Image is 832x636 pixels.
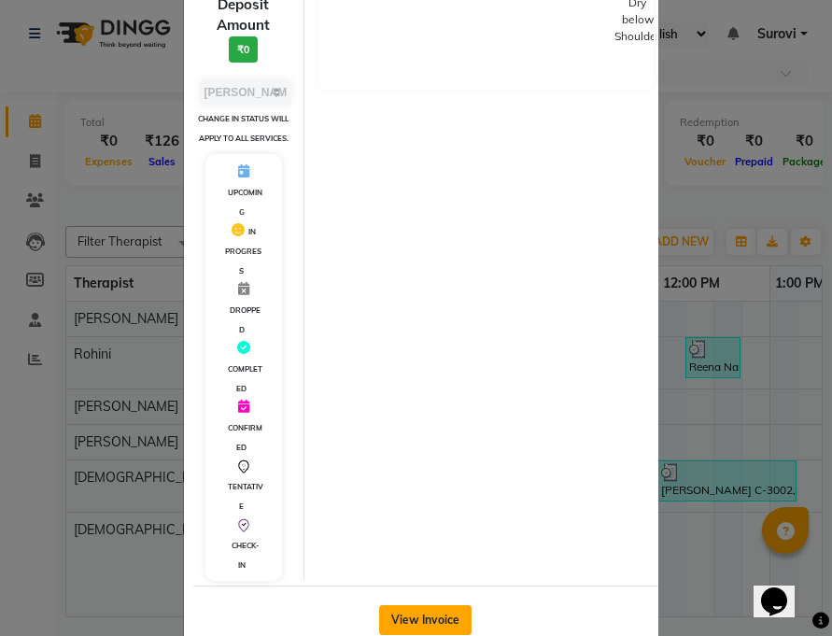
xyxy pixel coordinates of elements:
[228,188,262,217] span: UPCOMING
[754,561,813,617] iframe: chat widget
[198,114,289,143] small: Change in status will apply to all services.
[229,36,258,64] h3: ₹0
[230,305,261,334] span: DROPPED
[225,227,261,276] span: IN PROGRESS
[228,482,263,511] span: TENTATIVE
[379,605,472,635] button: View Invoice
[232,541,260,570] span: CHECK-IN
[228,364,262,393] span: COMPLETED
[228,423,262,452] span: CONFIRMED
